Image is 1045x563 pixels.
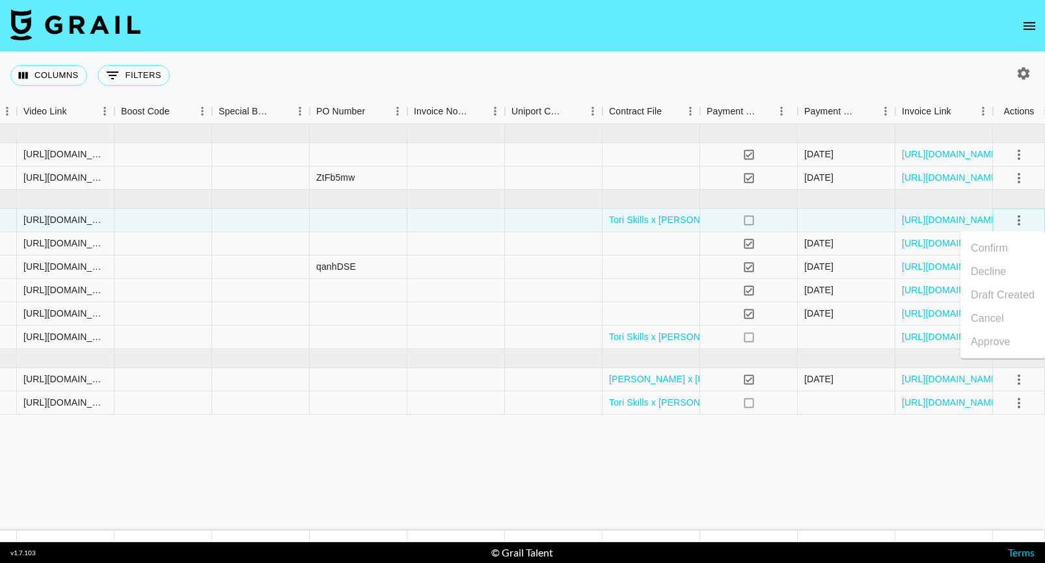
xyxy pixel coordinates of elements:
[316,99,365,124] div: PO Number
[902,260,1000,273] a: [URL][DOMAIN_NAME]
[858,102,876,120] button: Sort
[804,260,834,273] div: 7/29/2025
[804,373,834,386] div: 8/21/2025
[902,396,1000,409] a: [URL][DOMAIN_NAME]
[23,148,107,161] div: https://www.tiktok.com/@toriskills/video/7516250413239160094?lang=en
[365,102,383,120] button: Sort
[219,99,272,124] div: Special Booking Type
[804,307,834,320] div: 8/27/2025
[609,213,796,226] a: Tori Skills x [PERSON_NAME] [DATE] (1).pdf
[902,99,951,124] div: Invoice Link
[10,65,87,86] button: Select columns
[115,99,212,124] div: Boost Code
[902,373,1000,386] a: [URL][DOMAIN_NAME]
[23,330,107,343] div: https://www.instagram.com/p/DL7yhgvMike/?igsh=MXJuazExcWhxb2Z0bg%3D%3D
[681,101,700,121] button: Menu
[876,101,895,121] button: Menu
[1008,392,1030,414] button: select merge strategy
[902,213,1000,226] a: [URL][DOMAIN_NAME]
[565,102,583,120] button: Sort
[1008,546,1035,558] a: Terms
[804,171,834,184] div: 7/29/2025
[804,237,834,250] div: 9/13/2025
[707,99,757,124] div: Payment Sent
[1004,99,1035,124] div: Actions
[23,237,107,250] div: https://www.tiktok.com/@toriskills/video/7529991287789849886
[902,283,1000,296] a: [URL][DOMAIN_NAME]
[700,99,798,124] div: Payment Sent
[511,99,565,124] div: Uniport Contact Email
[902,148,1000,161] a: [URL][DOMAIN_NAME]
[902,330,1000,343] a: [URL][DOMAIN_NAME]
[290,101,310,121] button: Menu
[23,283,107,296] div: https://www.tiktok.com/@toriskills/video/7524550628882828574
[193,101,212,121] button: Menu
[272,102,290,120] button: Sort
[23,396,107,409] div: https://www.instagram.com/p/DL7yhgvMike/?img_index=1
[1008,369,1030,391] button: select merge strategy
[407,99,505,124] div: Invoice Notes
[902,237,1000,250] a: [URL][DOMAIN_NAME]
[23,213,107,226] div: https://www.instagram.com/p/DL7yhgvMike/?igsh=MXJuazExcWhxb2Z0bg%3D%3D
[804,99,858,124] div: Payment Sent Date
[662,102,680,120] button: Sort
[603,99,700,124] div: Contract File
[583,101,603,121] button: Menu
[491,546,553,559] div: © Grail Talent
[310,99,407,124] div: PO Number
[485,101,505,121] button: Menu
[67,102,85,120] button: Sort
[23,260,107,273] div: https://www.tiktok.com/@toriskills/photo/7519540189379792159
[772,101,791,121] button: Menu
[23,373,107,386] div: https://www.instagram.com/reel/DMOD8udv7H0/ https://www.instagram.com/reel/DNBSAM9MbzH/
[804,148,834,161] div: 6/23/2025
[804,283,834,296] div: 8/27/2025
[467,102,485,120] button: Sort
[895,99,993,124] div: Invoice Link
[23,171,107,184] div: https://www.tiktok.com/@toriskills/video/7517412548719676703
[10,549,36,557] div: v 1.7.103
[17,99,115,124] div: Video Link
[609,330,796,343] a: Tori Skills x [PERSON_NAME] [DATE] (1).pdf
[902,307,1000,320] a: [URL][DOMAIN_NAME]
[388,101,407,121] button: Menu
[902,171,1000,184] a: [URL][DOMAIN_NAME]
[212,99,310,124] div: Special Booking Type
[414,99,467,124] div: Invoice Notes
[1016,13,1042,39] button: open drawer
[95,101,115,121] button: Menu
[1008,144,1030,166] button: select merge strategy
[1008,167,1030,189] button: select merge strategy
[316,171,355,184] div: ZtFb5mw
[98,65,170,86] button: Show filters
[170,102,188,120] button: Sort
[798,99,895,124] div: Payment Sent Date
[10,9,141,40] img: Grail Talent
[505,99,603,124] div: Uniport Contact Email
[973,101,993,121] button: Menu
[23,307,107,320] div: https://www.tiktok.com/@fairviewofficial/video/7517695824424357151
[951,102,970,120] button: Sort
[609,373,899,386] a: [PERSON_NAME] x [PERSON_NAME] Energy IG [DATE] (1) copy.pdf
[609,99,662,124] div: Contract File
[1008,209,1030,231] button: select merge strategy
[757,102,776,120] button: Sort
[316,260,356,273] div: qanhDSE
[23,99,67,124] div: Video Link
[609,396,796,409] a: Tori Skills x [PERSON_NAME] [DATE] (1).pdf
[121,99,170,124] div: Boost Code
[993,99,1045,124] div: Actions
